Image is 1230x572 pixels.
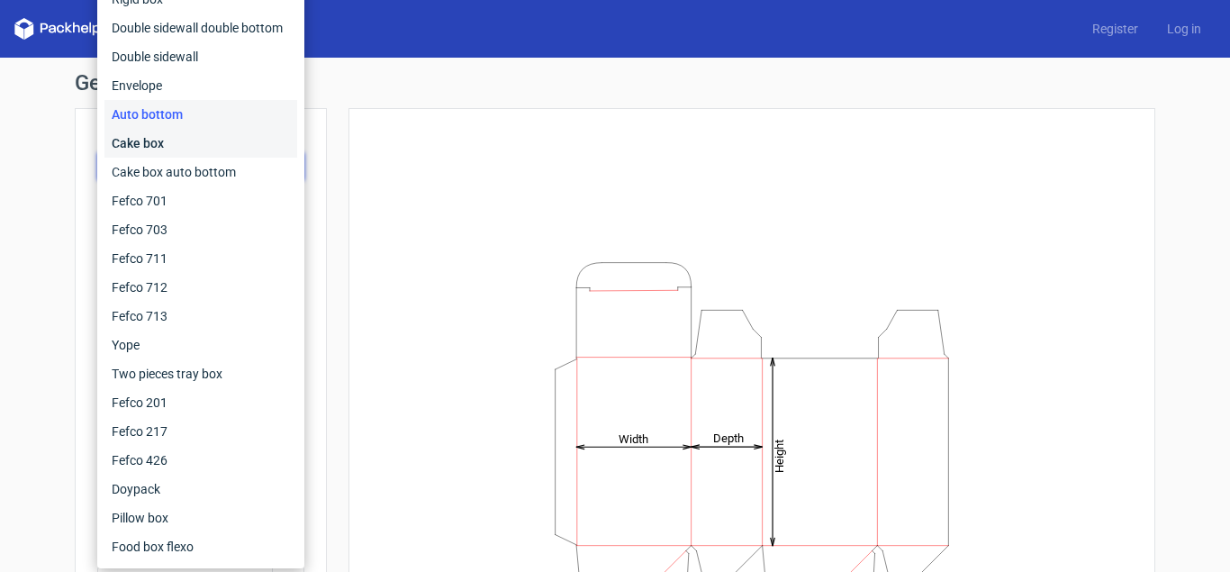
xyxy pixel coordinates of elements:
[104,388,297,417] div: Fefco 201
[75,72,1155,94] h1: Generate new dieline
[104,417,297,446] div: Fefco 217
[104,302,297,331] div: Fefco 713
[104,359,297,388] div: Two pieces tray box
[104,186,297,215] div: Fefco 701
[619,431,648,445] tspan: Width
[104,273,297,302] div: Fefco 712
[104,244,297,273] div: Fefco 711
[104,504,297,532] div: Pillow box
[104,331,297,359] div: Yope
[104,446,297,475] div: Fefco 426
[713,431,744,445] tspan: Depth
[1078,20,1153,38] a: Register
[104,42,297,71] div: Double sidewall
[104,475,297,504] div: Doypack
[104,158,297,186] div: Cake box auto bottom
[104,215,297,244] div: Fefco 703
[104,129,297,158] div: Cake box
[104,14,297,42] div: Double sidewall double bottom
[104,532,297,561] div: Food box flexo
[104,100,297,129] div: Auto bottom
[1153,20,1216,38] a: Log in
[773,439,786,472] tspan: Height
[104,71,297,100] div: Envelope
